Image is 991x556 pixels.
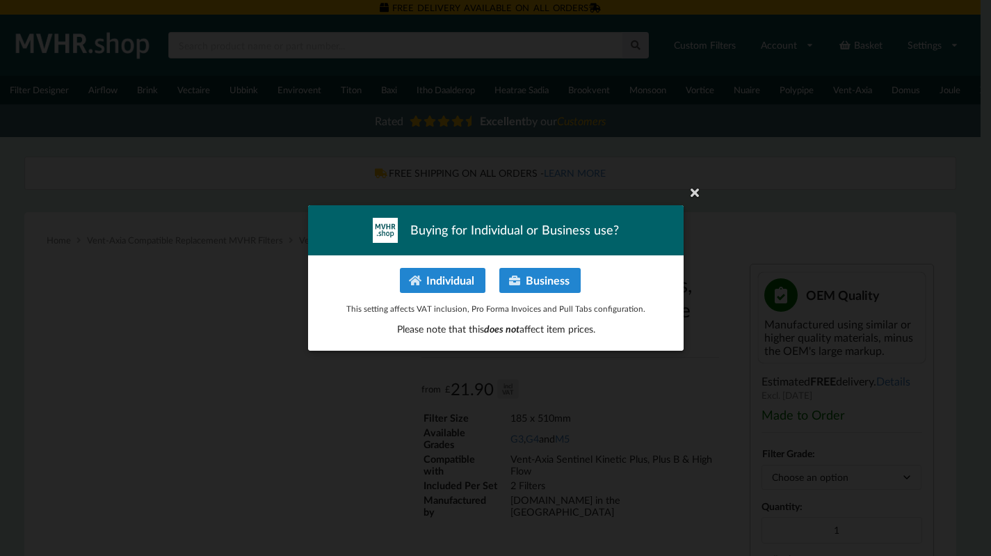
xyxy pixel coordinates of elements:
button: Business [499,268,581,293]
button: Individual [399,268,485,293]
p: This setting affects VAT inclusion, Pro Forma Invoices and Pull Tabs configuration. [323,303,669,315]
span: does not [483,323,519,335]
span: Buying for Individual or Business use? [410,221,619,239]
img: mvhr-inverted.png [373,218,398,243]
p: Please note that this affect item prices. [323,322,669,336]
